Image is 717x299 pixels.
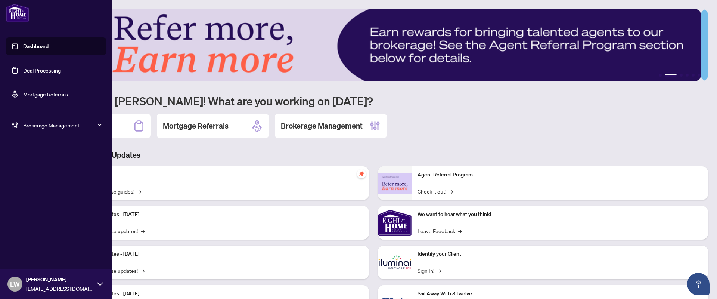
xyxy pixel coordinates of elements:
p: Agent Referral Program [418,171,702,179]
button: 2 [665,74,677,77]
button: Open asap [687,273,710,295]
h2: Mortgage Referrals [163,121,229,131]
span: LW [10,279,20,289]
img: Identify your Client [378,246,412,279]
img: Agent Referral Program [378,173,412,194]
span: → [141,266,145,275]
a: Deal Processing [23,67,61,74]
a: Check it out!→ [418,187,453,195]
span: → [141,227,145,235]
a: Sign In!→ [418,266,441,275]
p: Platform Updates - [DATE] [78,210,363,219]
p: Identify your Client [418,250,702,258]
a: Leave Feedback→ [418,227,462,235]
p: Sail Away With 8Twelve [418,290,702,298]
span: → [437,266,441,275]
h2: Brokerage Management [281,121,363,131]
img: Slide 1 [39,9,701,81]
a: Dashboard [23,43,49,50]
h1: Welcome back [PERSON_NAME]! What are you working on [DATE]? [39,94,708,108]
p: Self-Help [78,171,363,179]
span: → [458,227,462,235]
span: pushpin [357,169,366,178]
a: Mortgage Referrals [23,91,68,98]
span: → [137,187,141,195]
span: → [449,187,453,195]
button: 6 [698,74,701,77]
p: Platform Updates - [DATE] [78,290,363,298]
p: We want to hear what you think! [418,210,702,219]
span: Brokerage Management [23,121,101,129]
button: 5 [692,74,695,77]
button: 3 [680,74,683,77]
img: logo [6,4,29,22]
span: [PERSON_NAME] [26,275,93,284]
p: Platform Updates - [DATE] [78,250,363,258]
img: We want to hear what you think! [378,206,412,240]
button: 1 [659,74,662,77]
h3: Brokerage & Industry Updates [39,150,708,160]
span: [EMAIL_ADDRESS][DOMAIN_NAME] [26,284,93,293]
button: 4 [686,74,689,77]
